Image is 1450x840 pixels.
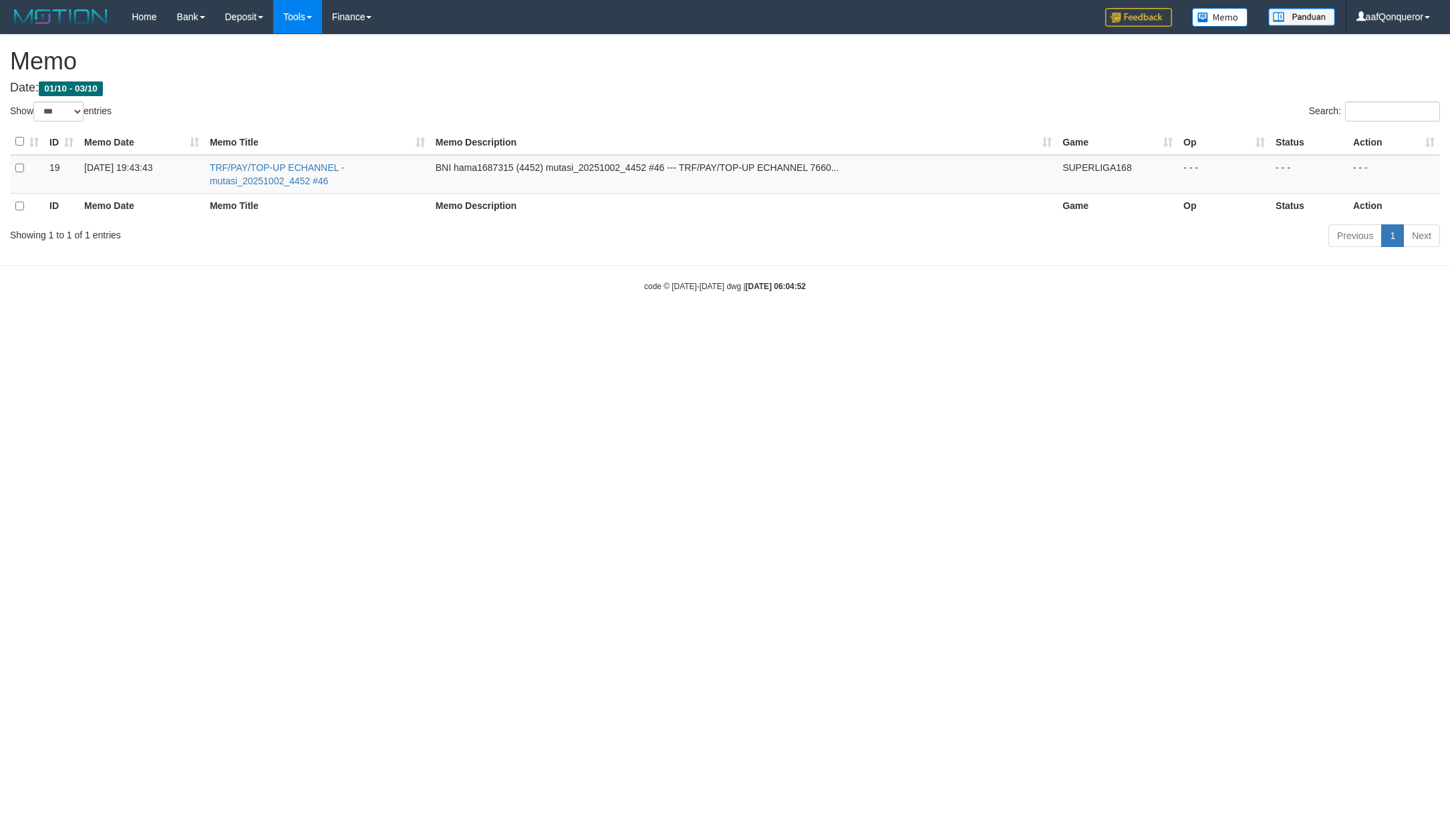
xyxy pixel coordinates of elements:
[79,155,204,194] td: [DATE] 19:43:43
[1192,8,1248,27] img: Button%20Memo.svg
[210,162,344,186] a: TRF/PAY/TOP-UP ECHANNEL - mutasi_20251002_4452 #46
[1268,8,1335,26] img: panduan.png
[1057,129,1178,155] th: Game: activate to sort column ascending
[1057,193,1178,219] th: Game
[10,129,44,155] th: : activate to sort column ascending
[1403,224,1440,247] a: Next
[79,193,204,219] th: Memo Date
[44,129,79,155] th: ID: activate to sort column ascending
[1057,155,1178,194] td: SUPERLIGA168
[44,193,79,219] th: ID
[10,101,112,122] label: Show entries
[1328,224,1382,247] a: Previous
[44,155,79,194] td: 19
[1270,129,1348,155] th: Status
[10,81,1440,95] h4: Date:
[1348,129,1440,155] th: Action: activate to sort column ascending
[1345,101,1440,122] input: Search:
[430,129,1057,155] th: Memo Description: activate to sort column ascending
[1178,193,1270,219] th: Op
[1105,8,1172,27] img: Feedback.jpg
[430,155,1057,194] td: BNI hama1687315 (4452) mutasi_20251002_4452 #46 --- TRF/PAY/TOP-UP ECHANNEL 7660...
[1348,193,1440,219] th: Action
[1270,193,1348,219] th: Status
[10,223,594,242] div: Showing 1 to 1 of 1 entries
[1178,155,1270,194] td: - - -
[204,193,430,219] th: Memo Title
[746,282,806,291] strong: [DATE] 06:04:52
[1348,155,1440,194] td: - - -
[10,48,1440,75] h1: Memo
[33,101,84,122] select: Showentries
[39,81,103,96] span: 01/10 - 03/10
[644,282,806,291] small: code © [DATE]-[DATE] dwg |
[10,7,112,27] img: MOTION_logo.png
[204,129,430,155] th: Memo Title: activate to sort column ascending
[1309,101,1440,122] label: Search:
[1178,129,1270,155] th: Op: activate to sort column ascending
[79,129,204,155] th: Memo Date: activate to sort column ascending
[1381,224,1404,247] a: 1
[1270,155,1348,194] td: - - -
[430,193,1057,219] th: Memo Description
